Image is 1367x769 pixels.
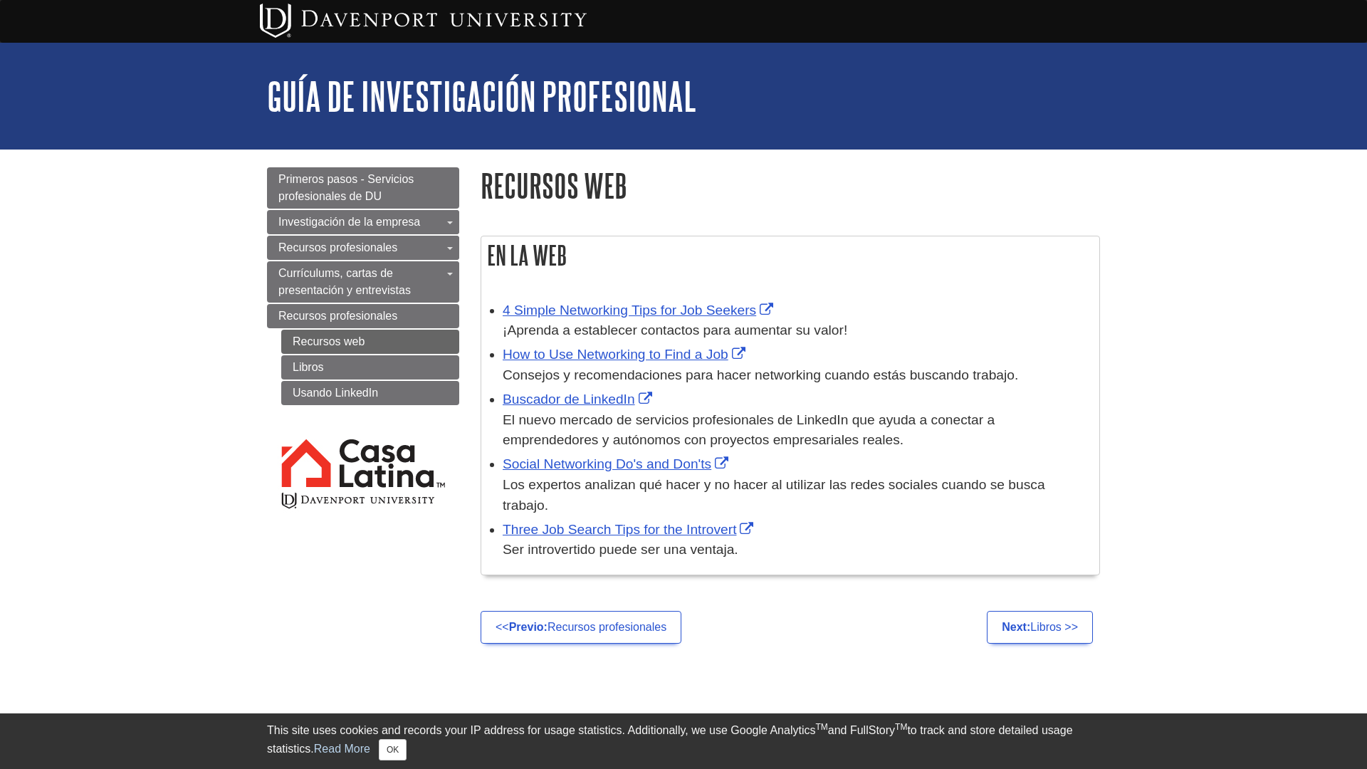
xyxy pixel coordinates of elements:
[481,167,1100,204] h1: Recursos web
[481,611,681,644] a: <<Previo:Recursos profesionales
[267,167,459,209] a: Primeros pasos - Servicios profesionales de DU
[503,410,1092,451] div: El nuevo mercado de servicios profesionales de LinkedIn que ayuda a conectar a emprendedores y au...
[503,522,757,537] a: Link opens in new window
[503,365,1092,386] div: Consejos y recomendaciones para hacer networking cuando estás buscando trabajo.
[267,210,459,234] a: Investigación de la empresa
[895,722,907,732] sup: TM
[281,355,459,380] a: Libros
[278,216,420,228] span: Investigación de la empresa
[267,167,459,535] div: Guide Page Menu
[481,236,1099,274] h2: En la Web
[1002,621,1030,633] strong: Next:
[503,392,656,407] a: Link opens in new window
[278,241,397,253] span: Recursos profesionales
[278,310,397,322] span: Recursos profesionales
[503,540,1092,560] div: Ser introvertido puede ser una ventaja.
[503,475,1092,516] div: Los expertos analizan qué hacer y no hacer al utilizar las redes sociales cuando se busca trabajo.
[379,739,407,760] button: Close
[267,74,696,118] a: Guía de investigación profesional
[260,4,587,38] img: Davenport University
[503,303,777,318] a: Link opens in new window
[267,304,459,328] a: Recursos profesionales
[503,320,1092,341] div: ¡Aprenda a establecer contactos para aumentar su valor!
[314,743,370,755] a: Read More
[278,267,411,296] span: Currículums, cartas de presentación y entrevistas
[503,456,732,471] a: Link opens in new window
[815,722,827,732] sup: TM
[281,381,459,405] a: Usando LinkedIn
[987,611,1093,644] a: Next:Libros >>
[278,173,414,202] span: Primeros pasos - Servicios profesionales de DU
[509,621,548,633] strong: Previo:
[267,236,459,260] a: Recursos profesionales
[267,261,459,303] a: Currículums, cartas de presentación y entrevistas
[267,722,1100,760] div: This site uses cookies and records your IP address for usage statistics. Additionally, we use Goo...
[503,347,749,362] a: Link opens in new window
[281,330,459,354] a: Recursos web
